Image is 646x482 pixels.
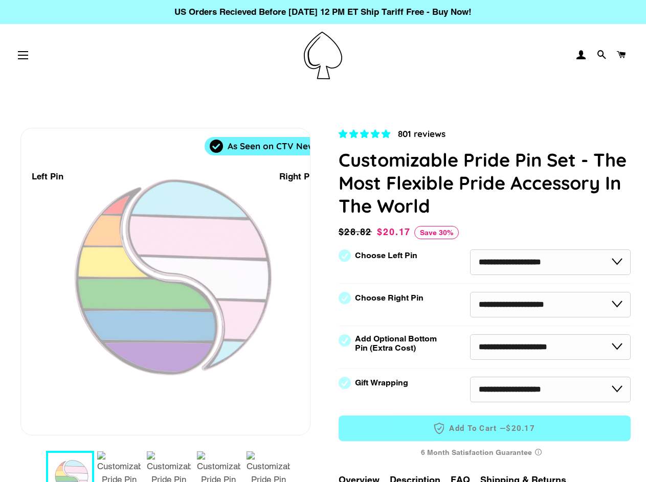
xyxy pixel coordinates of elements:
[279,170,317,183] div: Right Pin
[355,334,441,353] label: Add Optional Bottom Pin (Extra Cost)
[398,128,445,139] span: 801 reviews
[21,128,310,435] div: 1 / 7
[339,225,375,239] span: $28.82
[414,226,459,239] span: Save 30%
[354,422,616,435] span: Add to Cart —
[506,423,535,434] span: $20.17
[304,32,342,79] img: Pin-Ace
[339,416,631,441] button: Add to Cart —$20.17
[339,148,631,217] h1: Customizable Pride Pin Set - The Most Flexible Pride Accessory In The World
[355,378,408,387] label: Gift Wrapping
[339,443,631,462] div: 6 Month Satisfaction Guarantee
[355,251,417,260] label: Choose Left Pin
[339,129,393,139] span: 4.83 stars
[355,293,424,303] label: Choose Right Pin
[377,226,411,237] span: $20.17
